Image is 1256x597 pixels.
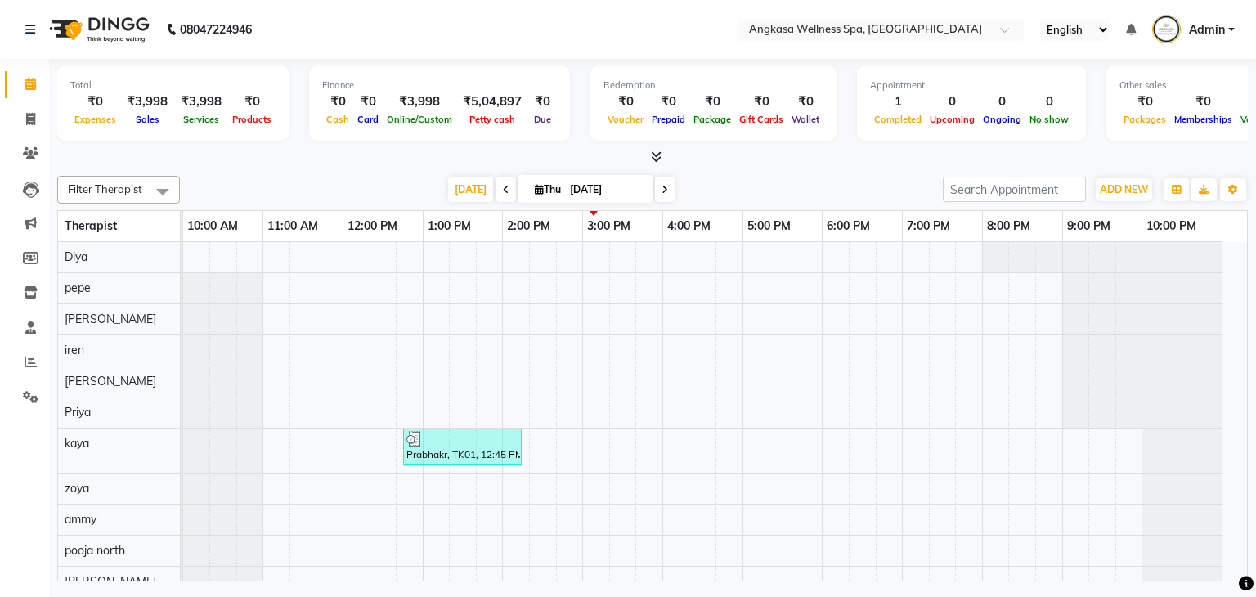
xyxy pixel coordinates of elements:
span: Upcoming [926,114,979,125]
span: ADD NEW [1100,183,1148,195]
span: Sales [132,114,164,125]
div: ₹0 [228,92,276,111]
span: Cash [322,114,353,125]
a: 8:00 PM [983,214,1034,238]
span: Card [353,114,383,125]
span: Online/Custom [383,114,456,125]
span: Memberships [1170,114,1236,125]
span: Petty cash [465,114,519,125]
span: Gift Cards [735,114,787,125]
a: 12:00 PM [343,214,401,238]
span: pepe [65,281,91,295]
div: 0 [979,92,1025,111]
span: kaya [65,436,89,451]
div: ₹0 [648,92,689,111]
span: Thu [531,183,565,195]
span: Diya [65,249,87,264]
img: logo [42,7,154,52]
div: ₹3,998 [120,92,174,111]
div: ₹3,998 [174,92,228,111]
span: Priya [65,405,91,420]
div: ₹0 [603,92,648,111]
span: ammy [65,512,96,527]
div: Total [70,79,276,92]
div: Finance [322,79,557,92]
div: ₹0 [322,92,353,111]
div: ₹0 [1119,92,1170,111]
a: 10:00 AM [183,214,242,238]
span: pooja north [65,543,125,558]
span: Products [228,114,276,125]
span: No show [1025,114,1073,125]
button: ADD NEW [1096,178,1152,201]
div: Prabhakr, TK01, 12:45 PM-02:15 PM, Swedish Treatment 45 Min,Swedish Treatment 45 Min [405,431,520,462]
a: 9:00 PM [1063,214,1115,238]
div: ₹0 [1170,92,1236,111]
input: 2025-09-04 [565,177,647,202]
span: [PERSON_NAME] [65,374,156,388]
span: [DATE] [448,177,493,202]
span: Filter Therapist [68,182,142,195]
span: Prepaid [648,114,689,125]
a: 11:00 AM [263,214,322,238]
a: 3:00 PM [583,214,635,238]
span: Packages [1119,114,1170,125]
span: Therapist [65,218,117,233]
div: ₹0 [689,92,735,111]
b: 08047224946 [180,7,252,52]
div: ₹0 [735,92,787,111]
span: [PERSON_NAME] [65,312,156,326]
a: 10:00 PM [1142,214,1200,238]
span: Ongoing [979,114,1025,125]
a: 5:00 PM [743,214,795,238]
a: 1:00 PM [424,214,475,238]
a: 4:00 PM [663,214,715,238]
span: zoya [65,481,89,496]
span: Services [179,114,223,125]
a: 7:00 PM [903,214,954,238]
div: ₹3,998 [383,92,456,111]
a: 6:00 PM [823,214,874,238]
div: Redemption [603,79,823,92]
input: Search Appointment [943,177,1086,202]
span: Due [530,114,555,125]
div: 0 [926,92,979,111]
div: ₹0 [528,92,557,111]
span: [PERSON_NAME] [65,574,156,589]
span: Completed [870,114,926,125]
span: Package [689,114,735,125]
div: 1 [870,92,926,111]
span: Expenses [70,114,120,125]
span: Voucher [603,114,648,125]
div: ₹0 [353,92,383,111]
div: ₹0 [787,92,823,111]
a: 2:00 PM [503,214,554,238]
span: Admin [1189,21,1225,38]
div: Appointment [870,79,1073,92]
span: Wallet [787,114,823,125]
div: 0 [1025,92,1073,111]
div: ₹0 [70,92,120,111]
img: Admin [1152,15,1181,43]
div: ₹5,04,897 [456,92,528,111]
span: iren [65,343,84,357]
